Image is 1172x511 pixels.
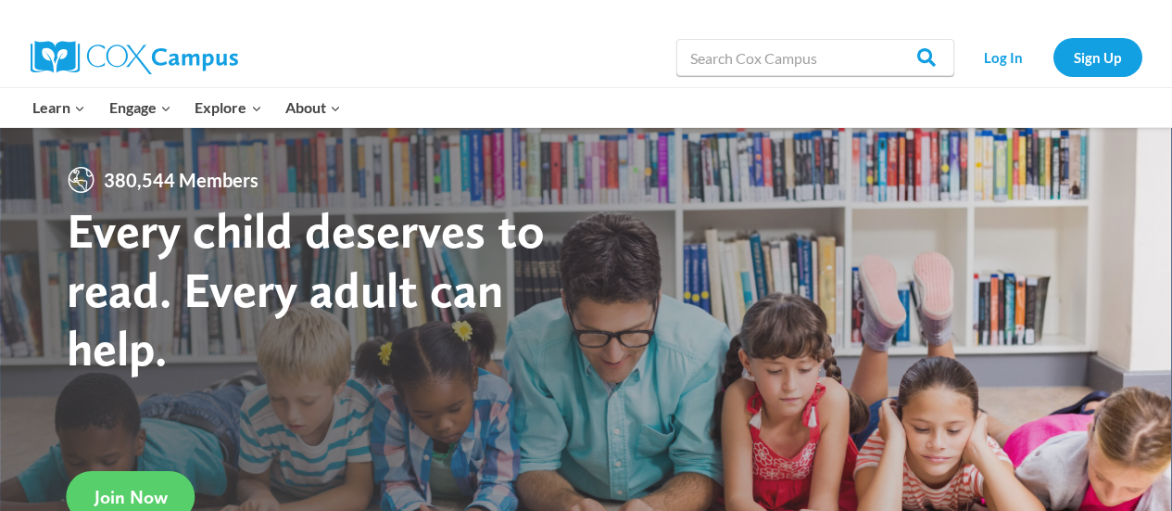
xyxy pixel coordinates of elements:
[32,96,85,120] span: Learn
[964,38,1044,76] a: Log In
[31,41,238,74] img: Cox Campus
[95,486,168,508] span: Join Now
[285,96,341,120] span: About
[109,96,171,120] span: Engage
[964,38,1142,76] nav: Secondary Navigation
[1053,38,1142,76] a: Sign Up
[195,96,261,120] span: Explore
[67,200,545,377] strong: Every child deserves to read. Every adult can help.
[676,39,954,76] input: Search Cox Campus
[96,165,266,195] span: 380,544 Members
[21,88,353,127] nav: Primary Navigation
